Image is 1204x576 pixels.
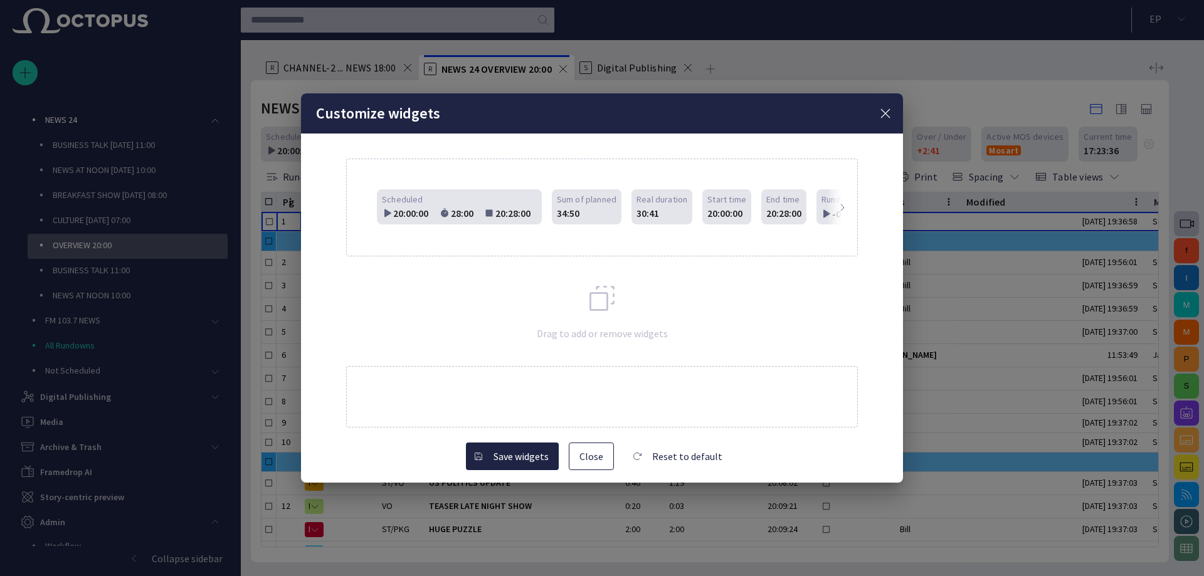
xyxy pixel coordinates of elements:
div: 20:28:00 [495,206,537,221]
div: 20:28:00 [766,206,801,221]
p: Drag to add or remove widgets [537,316,668,341]
div: 28:00 [451,206,480,221]
span: Start time [707,193,746,206]
button: Close [569,442,614,470]
span: Sum of planned [557,193,616,206]
div: 20:00:00 [707,206,742,221]
div: Customize widgets [301,93,903,482]
span: End time [766,193,800,206]
span: Real duration [636,193,687,206]
span: Scheduled [382,193,423,206]
div: 34:50 [557,206,579,221]
h2: Customize widgets [316,105,440,122]
span: Rundown timer [821,193,879,206]
button: Save widgets [466,442,559,470]
div: Customize widgets [301,93,903,134]
div: 20:00:00 [393,206,435,221]
div: 30:41 [636,206,659,221]
button: Reset to default [624,442,733,470]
